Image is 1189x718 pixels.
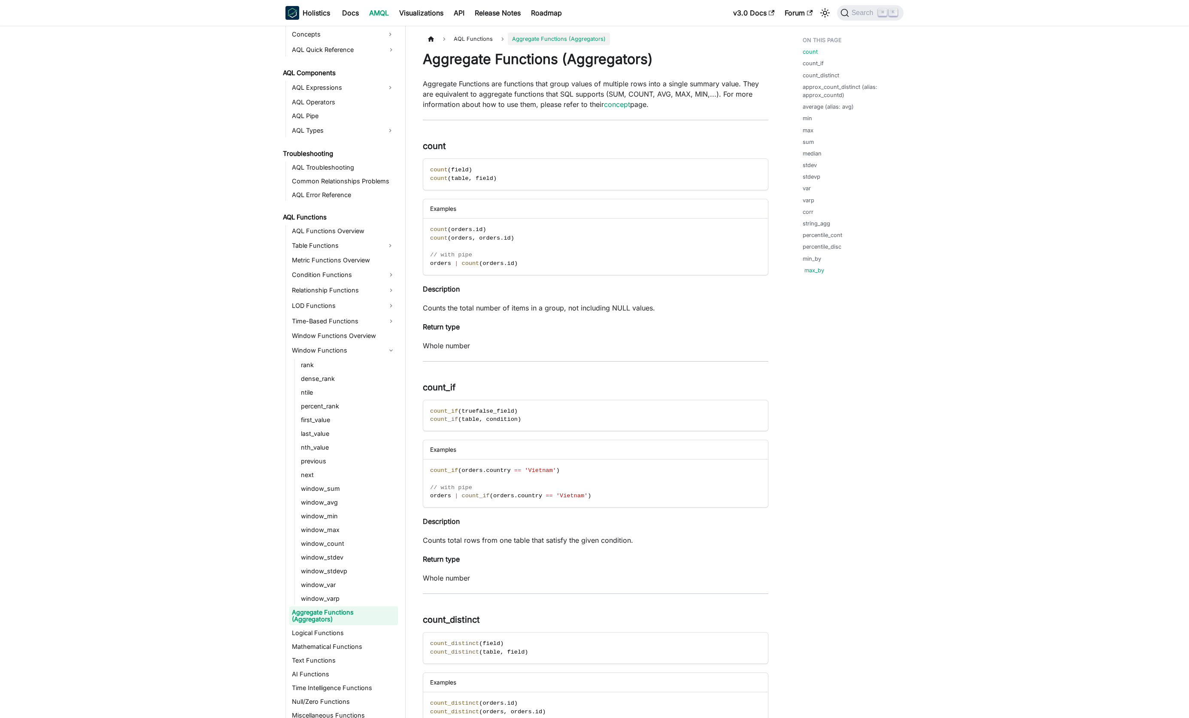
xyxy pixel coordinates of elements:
[803,126,813,134] a: max
[289,696,398,708] a: Null/Zero Functions
[423,535,768,545] p: Counts total rows from one table that satisfy the given condition.
[289,627,398,639] a: Logical Functions
[423,615,768,625] h3: count_distinct
[298,524,398,536] a: window_max
[458,467,461,474] span: (
[285,6,330,20] a: HolisticsHolistics
[430,235,448,241] span: count
[451,235,472,241] span: orders
[455,260,458,267] span: |
[298,441,398,453] a: nth_value
[461,493,489,499] span: count_if
[455,493,458,499] span: |
[849,9,879,17] span: Search
[476,226,482,233] span: id
[486,416,518,423] span: condition
[803,83,898,99] a: approx_count_distinct (alias: approx_countd)
[289,225,398,237] a: AQL Functions Overview
[479,700,482,706] span: (
[277,26,406,718] nav: Docs sidebar
[490,493,493,499] span: (
[500,235,504,241] span: .
[430,700,479,706] span: count_distinct
[804,266,824,274] a: max_by
[289,161,398,173] a: AQL Troubleshooting
[461,467,482,474] span: orders
[482,226,486,233] span: )
[451,226,472,233] span: orders
[472,235,476,241] span: ,
[469,167,472,173] span: )
[423,51,768,68] h1: Aggregate Functions (Aggregators)
[461,260,479,267] span: count
[526,6,567,20] a: Roadmap
[507,649,525,655] span: field
[423,573,768,583] p: Whole number
[280,211,398,223] a: AQL Functions
[803,173,820,181] a: stdevp
[486,467,511,474] span: country
[298,538,398,550] a: window_count
[298,386,398,399] a: ntile
[430,467,458,474] span: count_if
[289,81,382,94] a: AQL Expressions
[285,6,299,20] img: Holistics
[289,330,398,342] a: Window Functions Overview
[556,493,588,499] span: 'Vietnam'
[482,709,504,715] span: orders
[423,341,768,351] p: Whole number
[479,709,482,715] span: (
[298,593,398,605] a: window_varp
[803,138,814,146] a: sum
[878,9,887,16] kbd: ⌘
[504,235,510,241] span: id
[458,416,461,423] span: (
[430,260,451,267] span: orders
[803,243,841,251] a: percentile_disc
[423,33,439,45] a: Home page
[423,199,768,219] div: Examples
[889,9,898,16] kbd: K
[430,175,448,182] span: count
[507,260,514,267] span: id
[430,252,472,258] span: // with pipe
[542,709,546,715] span: )
[518,416,521,423] span: )
[289,682,398,694] a: Time Intelligence Functions
[289,299,398,313] a: LOD Functions
[493,175,497,182] span: )
[423,440,768,459] div: Examples
[803,208,813,216] a: corr
[298,510,398,522] a: window_min
[298,414,398,426] a: first_value
[289,27,382,41] a: Concepts
[382,81,398,94] button: Expand sidebar category 'AQL Expressions'
[803,196,814,204] a: varp
[500,640,504,647] span: )
[482,467,486,474] span: .
[451,175,469,182] span: table
[289,641,398,653] a: Mathematical Functions
[728,6,780,20] a: v3.0 Docs
[382,27,398,41] button: Expand sidebar category 'Concepts'
[423,322,460,331] strong: Return type
[803,71,839,79] a: count_distinct
[298,428,398,440] a: last_value
[289,96,398,108] a: AQL Operators
[470,6,526,20] a: Release Notes
[803,255,821,263] a: min_by
[803,114,812,122] a: min
[298,551,398,563] a: window_stdev
[803,161,817,169] a: stdev
[448,235,451,241] span: (
[525,467,556,474] span: 'Vietnam'
[504,700,507,706] span: .
[482,260,504,267] span: orders
[289,654,398,666] a: Text Functions
[298,469,398,481] a: next
[482,649,500,655] span: table
[479,640,482,647] span: (
[458,408,461,414] span: (
[289,239,382,253] a: Table Functions
[289,254,398,266] a: Metric Functions Overview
